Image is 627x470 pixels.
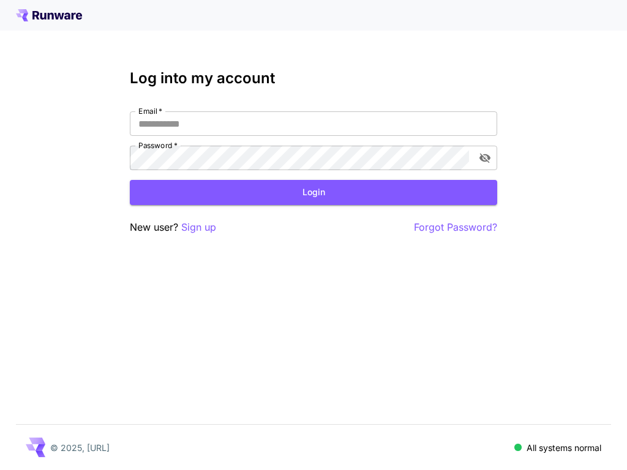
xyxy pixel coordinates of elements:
p: © 2025, [URL] [50,441,110,454]
button: Sign up [181,220,216,235]
p: All systems normal [527,441,601,454]
label: Password [138,140,178,151]
button: Login [130,180,497,205]
h3: Log into my account [130,70,497,87]
label: Email [138,106,162,116]
p: New user? [130,220,216,235]
button: Forgot Password? [414,220,497,235]
button: toggle password visibility [474,147,496,169]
